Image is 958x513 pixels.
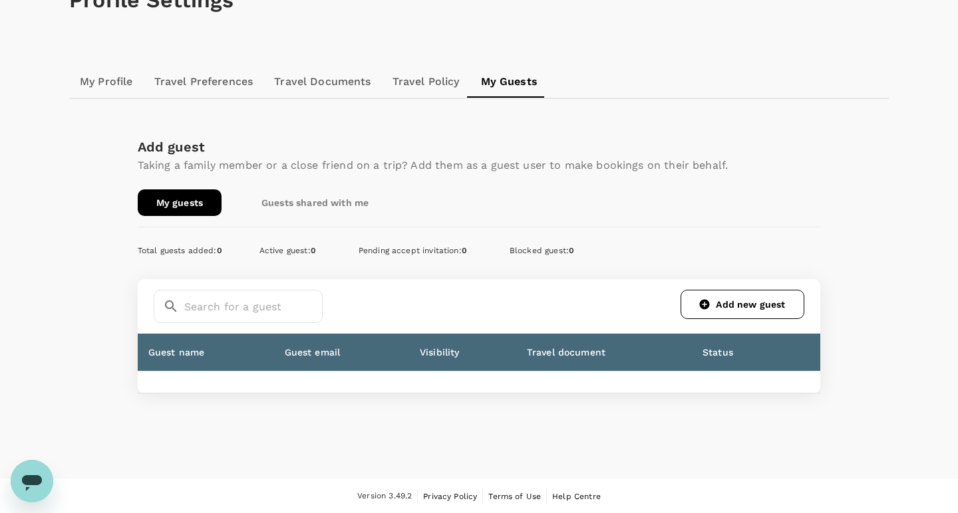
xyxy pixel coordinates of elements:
span: 0 [569,246,574,255]
a: Privacy Policy [423,489,477,504]
a: Help Centre [552,489,601,504]
span: Help Centre [552,492,601,501]
a: My guests [138,189,222,216]
th: Status [692,334,783,371]
span: Version 3.49.2 [357,490,412,503]
span: 0 [217,246,222,255]
iframe: Button to launch messaging window [11,460,53,502]
a: Travel Policy [382,66,470,98]
a: Travel Documents [263,66,381,98]
a: My Guests [470,66,548,98]
a: Add new guest [681,290,804,319]
span: Blocked guest : [510,246,574,255]
span: 0 [462,246,467,255]
th: Visibility [409,334,516,371]
p: Taking a family member or a close friend on a trip? Add them as a guest user to make bookings on ... [138,157,728,173]
span: Terms of Use [488,492,541,501]
a: Terms of Use [488,489,541,504]
th: Guest name [138,334,274,371]
a: My Profile [69,66,144,98]
div: Add guest [138,136,728,157]
span: Active guest : [259,246,316,255]
th: Guest email [274,334,409,371]
span: Total guests added : [138,246,222,255]
a: Guests shared with me [243,189,387,216]
span: Privacy Policy [423,492,477,501]
th: Travel document [516,334,692,371]
input: Search for a guest [184,290,323,323]
span: 0 [311,246,316,255]
a: Travel Preferences [144,66,264,98]
span: Pending accept invitation : [359,246,467,255]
